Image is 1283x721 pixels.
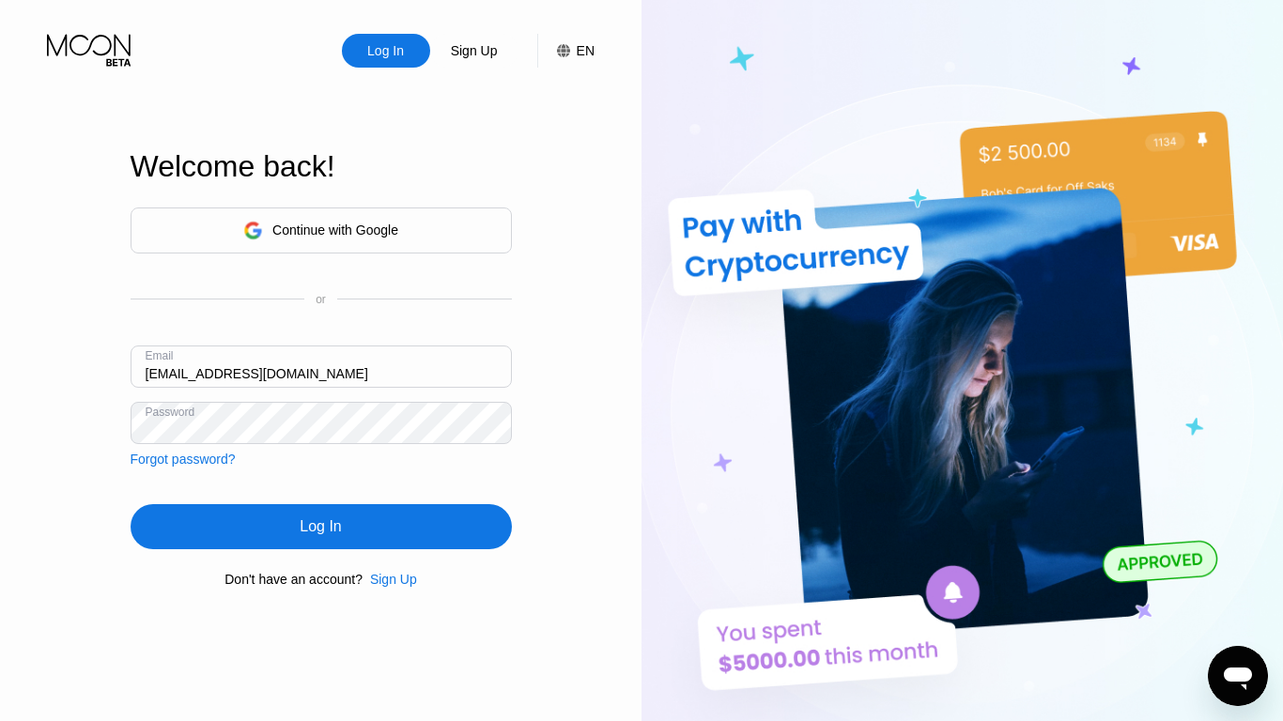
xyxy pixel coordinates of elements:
[146,349,174,362] div: Email
[342,34,430,68] div: Log In
[224,572,363,587] div: Don't have an account?
[272,222,398,238] div: Continue with Google
[363,572,417,587] div: Sign Up
[316,293,326,306] div: or
[449,41,500,60] div: Sign Up
[131,452,236,467] div: Forgot password?
[131,149,512,184] div: Welcome back!
[365,41,406,60] div: Log In
[430,34,518,68] div: Sign Up
[131,504,512,549] div: Log In
[146,406,195,419] div: Password
[131,207,512,253] div: Continue with Google
[1208,646,1268,706] iframe: Button to launch messaging window
[577,43,595,58] div: EN
[537,34,595,68] div: EN
[370,572,417,587] div: Sign Up
[300,517,341,536] div: Log In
